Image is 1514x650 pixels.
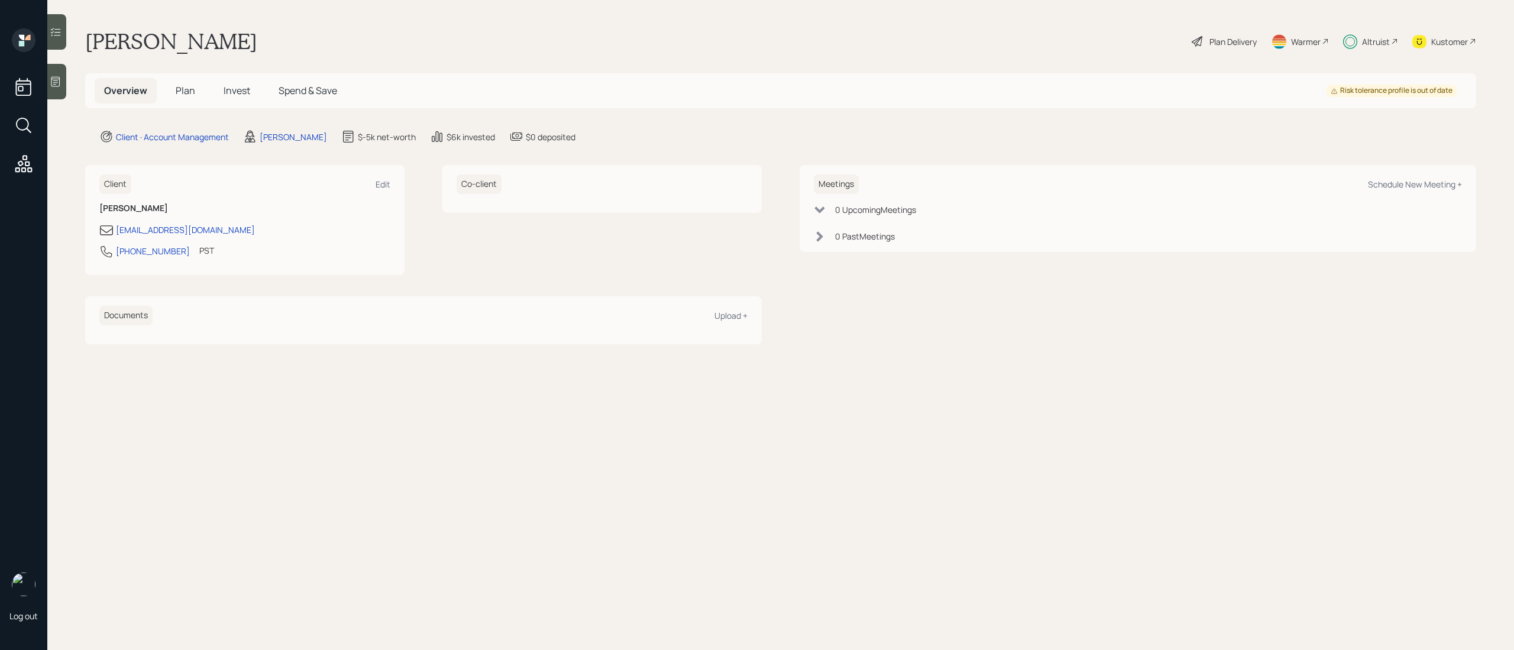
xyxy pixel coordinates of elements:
div: [EMAIL_ADDRESS][DOMAIN_NAME] [116,224,255,236]
h1: [PERSON_NAME] [85,28,257,54]
div: Client · Account Management [116,131,229,143]
h6: Client [99,174,131,194]
div: $6k invested [447,131,495,143]
div: Kustomer [1431,35,1468,48]
div: Log out [9,610,38,622]
div: 0 Past Meeting s [835,230,895,242]
img: retirable_logo.png [12,573,35,596]
h6: [PERSON_NAME] [99,203,390,214]
div: Warmer [1291,35,1321,48]
div: Upload + [714,310,748,321]
div: Edit [376,179,390,190]
span: Overview [104,84,147,97]
h6: Documents [99,306,153,325]
span: Spend & Save [279,84,337,97]
div: Schedule New Meeting + [1368,179,1462,190]
h6: Co-client [457,174,502,194]
div: $-5k net-worth [358,131,416,143]
div: 0 Upcoming Meeting s [835,203,916,216]
div: PST [199,244,214,257]
div: Plan Delivery [1209,35,1257,48]
span: Invest [224,84,250,97]
span: Plan [176,84,195,97]
div: Altruist [1362,35,1390,48]
div: $0 deposited [526,131,575,143]
h6: Meetings [814,174,859,194]
div: [PERSON_NAME] [260,131,327,143]
div: Risk tolerance profile is out of date [1331,86,1452,96]
div: [PHONE_NUMBER] [116,245,190,257]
